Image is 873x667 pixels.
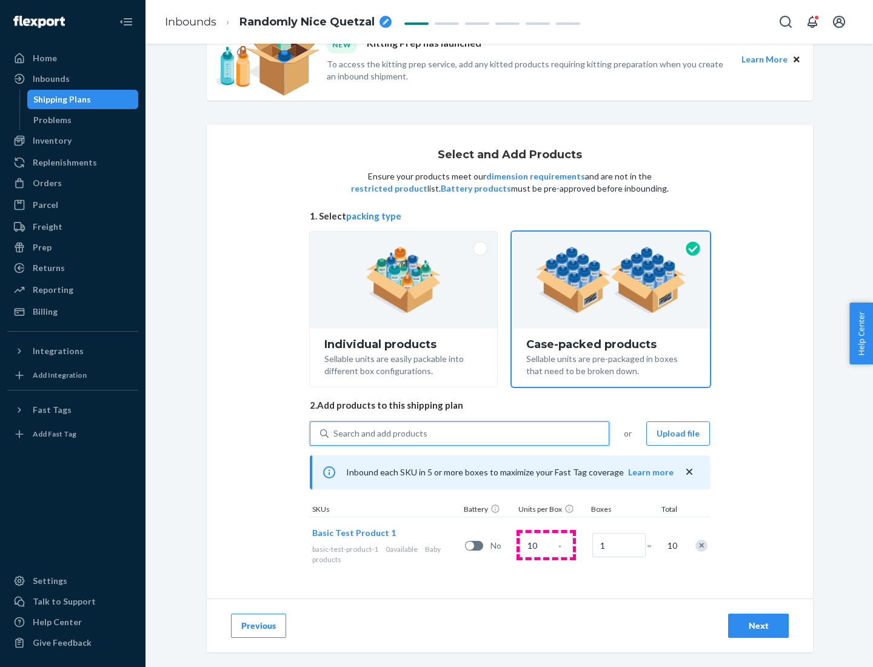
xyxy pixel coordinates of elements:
[33,221,62,233] div: Freight
[7,280,138,300] a: Reporting
[461,504,516,517] div: Battery
[589,504,649,517] div: Boxes
[7,69,138,89] a: Inbounds
[7,173,138,193] a: Orders
[33,616,82,628] div: Help Center
[665,540,677,552] span: 10
[33,73,70,85] div: Inbounds
[683,466,695,478] button: close
[790,53,803,66] button: Close
[239,15,375,30] span: Randomly Nice Quetzal
[324,350,483,377] div: Sellable units are easily packable into different box configurations.
[7,258,138,278] a: Returns
[27,110,139,130] a: Problems
[7,612,138,632] a: Help Center
[310,455,710,489] div: Inbound each SKU in 5 or more boxes to maximize your Fast Tag coverage
[327,58,731,82] p: To access the kitting prep service, add any kitted products requiring kitting preparation when yo...
[441,183,511,195] button: Battery products
[324,338,483,350] div: Individual products
[486,170,585,183] button: dimension requirements
[351,183,427,195] button: restricted product
[367,36,481,53] p: Kitting Prep has launched
[7,131,138,150] a: Inventory
[33,284,73,296] div: Reporting
[624,427,632,440] span: or
[628,466,674,478] button: Learn more
[312,528,396,538] span: Basic Test Product 1
[646,421,710,446] button: Upload file
[33,135,72,147] div: Inventory
[535,247,686,313] img: case-pack.59cecea509d18c883b923b81aeac6d0b.png
[33,595,96,608] div: Talk to Support
[310,399,710,412] span: 2. Add products to this shipping plan
[33,93,91,106] div: Shipping Plans
[33,429,76,439] div: Add Fast Tag
[13,16,65,28] img: Flexport logo
[800,10,824,34] button: Open notifications
[7,571,138,591] a: Settings
[231,614,286,638] button: Previous
[310,210,710,223] span: 1. Select
[33,370,87,380] div: Add Integration
[7,400,138,420] button: Fast Tags
[7,366,138,385] a: Add Integration
[649,504,680,517] div: Total
[310,504,461,517] div: SKUs
[774,10,798,34] button: Open Search Box
[7,195,138,215] a: Parcel
[7,341,138,361] button: Integrations
[526,350,695,377] div: Sellable units are pre-packaged in boxes that need to be broken down.
[7,424,138,444] a: Add Fast Tag
[7,49,138,68] a: Home
[741,53,788,66] button: Learn More
[33,52,57,64] div: Home
[827,10,851,34] button: Open account menu
[165,15,216,28] a: Inbounds
[366,247,441,313] img: individual-pack.facf35554cb0f1810c75b2bd6df2d64e.png
[346,210,401,223] button: packing type
[33,306,58,318] div: Billing
[33,637,92,649] div: Give Feedback
[849,303,873,364] button: Help Center
[155,4,401,40] ol: breadcrumbs
[33,262,65,274] div: Returns
[386,545,418,554] span: 0 available
[27,90,139,109] a: Shipping Plans
[7,217,138,236] a: Freight
[33,404,72,416] div: Fast Tags
[350,170,670,195] p: Ensure your products meet our and are not in the list. must be pre-approved before inbounding.
[33,575,67,587] div: Settings
[33,199,58,211] div: Parcel
[33,177,62,189] div: Orders
[7,238,138,257] a: Prep
[7,592,138,611] a: Talk to Support
[592,533,646,557] input: Number of boxes
[738,620,778,632] div: Next
[312,527,396,539] button: Basic Test Product 1
[33,156,97,169] div: Replenishments
[33,114,72,126] div: Problems
[520,533,573,557] input: Case Quantity
[114,10,138,34] button: Close Navigation
[33,345,84,357] div: Integrations
[516,504,589,517] div: Units per Box
[7,633,138,652] button: Give Feedback
[647,540,659,552] span: =
[695,540,707,552] div: Remove Item
[7,302,138,321] a: Billing
[327,36,357,53] div: NEW
[438,149,582,161] h1: Select and Add Products
[333,427,427,440] div: Search and add products
[312,544,460,565] div: Baby products
[526,338,695,350] div: Case-packed products
[728,614,789,638] button: Next
[490,540,515,552] span: No
[33,241,52,253] div: Prep
[7,153,138,172] a: Replenishments
[312,545,378,554] span: basic-test-product-1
